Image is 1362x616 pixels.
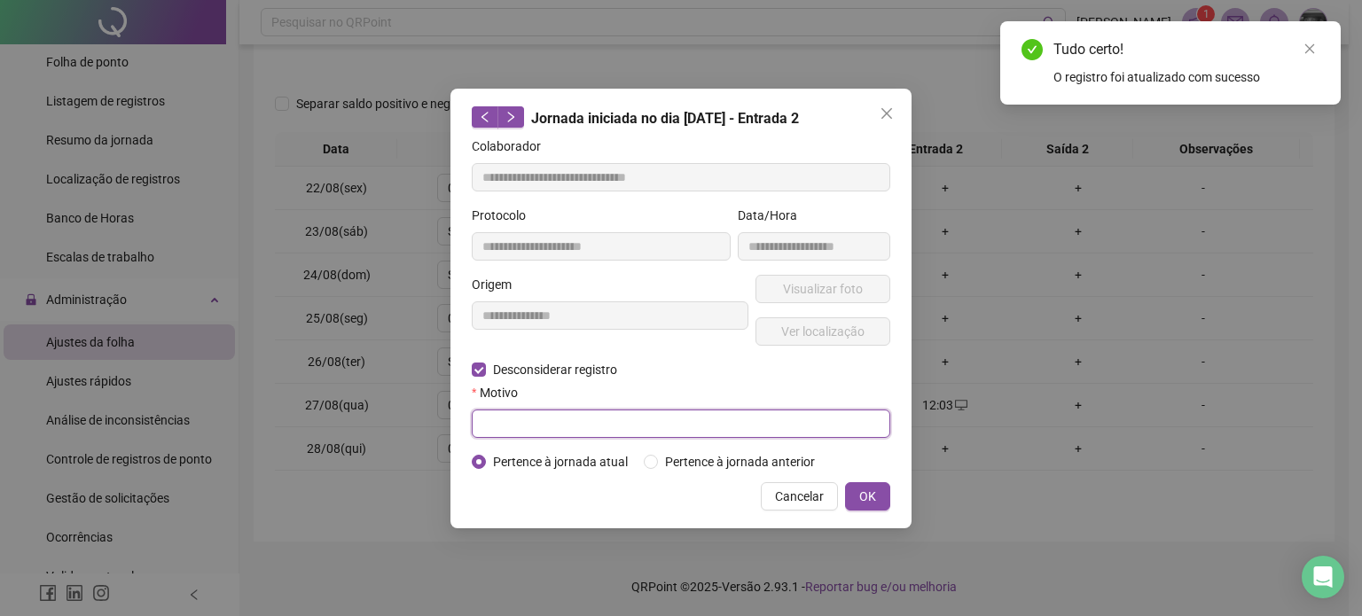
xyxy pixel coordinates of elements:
[873,99,901,128] button: Close
[1053,39,1319,60] div: Tudo certo!
[658,452,822,472] span: Pertence à jornada anterior
[472,206,537,225] label: Protocolo
[775,487,824,506] span: Cancelar
[472,136,552,156] label: Colaborador
[1021,39,1043,60] span: check-circle
[486,360,624,379] span: Desconsiderar registro
[755,317,890,346] button: Ver localização
[479,111,491,123] span: left
[1053,67,1319,87] div: O registro foi atualizado com sucesso
[859,487,876,506] span: OK
[738,206,809,225] label: Data/Hora
[880,106,894,121] span: close
[1302,556,1344,598] div: Open Intercom Messenger
[497,106,524,128] button: right
[505,111,517,123] span: right
[761,482,838,511] button: Cancelar
[472,106,890,129] div: Jornada iniciada no dia [DATE] - Entrada 2
[1300,39,1319,58] a: Close
[472,275,523,294] label: Origem
[1303,43,1316,55] span: close
[486,452,635,472] span: Pertence à jornada atual
[472,106,498,128] button: left
[845,482,890,511] button: OK
[472,383,529,402] label: Motivo
[755,275,890,303] button: Visualizar foto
